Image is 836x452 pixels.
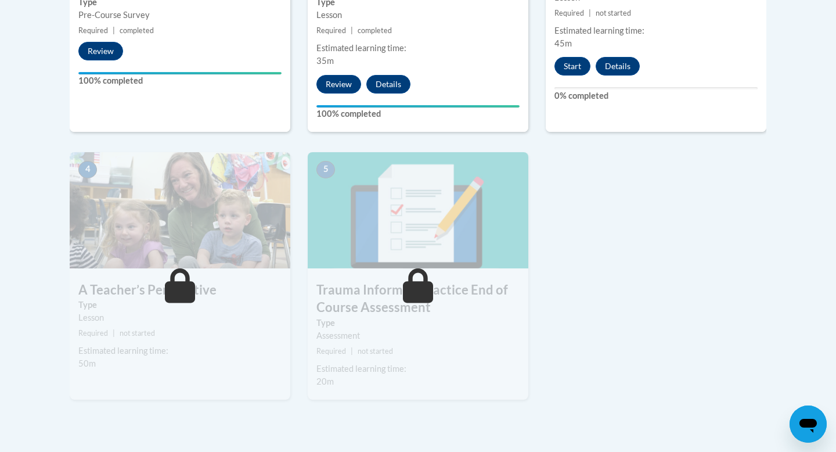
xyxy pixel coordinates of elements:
[316,376,334,386] span: 20m
[596,9,631,17] span: not started
[70,281,290,299] h3: A Teacher’s Perspective
[120,26,154,35] span: completed
[316,347,346,356] span: Required
[78,161,97,178] span: 4
[78,72,282,74] div: Your progress
[554,38,572,48] span: 45m
[316,26,346,35] span: Required
[120,329,155,338] span: not started
[554,9,584,17] span: Required
[790,406,827,443] iframe: Button to launch messaging window
[351,26,353,35] span: |
[70,152,290,268] img: Course Image
[316,107,520,120] label: 100% completed
[78,42,123,60] button: Review
[316,161,335,178] span: 5
[308,152,528,268] img: Course Image
[113,329,115,338] span: |
[78,74,282,87] label: 100% completed
[596,57,640,76] button: Details
[589,9,591,17] span: |
[316,363,520,375] div: Estimated learning time:
[78,358,96,368] span: 50m
[113,26,115,35] span: |
[316,42,520,55] div: Estimated learning time:
[308,281,528,317] h3: Trauma Informed Practice End of Course Assessment
[316,317,520,329] label: Type
[78,345,282,357] div: Estimated learning time:
[78,26,108,35] span: Required
[554,24,758,37] div: Estimated learning time:
[316,105,520,107] div: Your progress
[316,9,520,21] div: Lesson
[351,347,353,356] span: |
[554,57,590,76] button: Start
[316,329,520,342] div: Assessment
[78,9,282,21] div: Pre-Course Survey
[366,75,410,94] button: Details
[78,311,282,324] div: Lesson
[358,26,392,35] span: completed
[316,75,361,94] button: Review
[78,299,282,311] label: Type
[554,89,758,102] label: 0% completed
[78,329,108,338] span: Required
[358,347,393,356] span: not started
[316,56,334,66] span: 35m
